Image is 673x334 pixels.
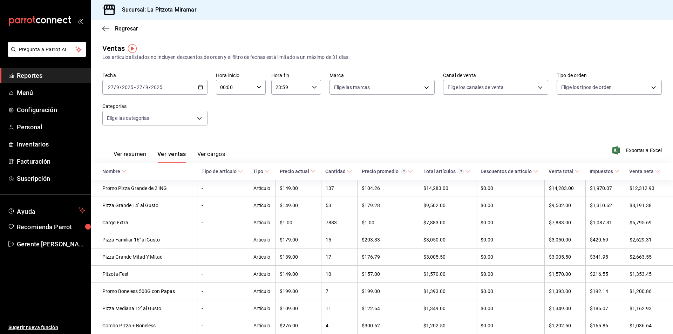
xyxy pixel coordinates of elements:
td: $3,005.50 [544,248,585,266]
span: Tipo [253,169,270,174]
button: Ver ventas [157,151,186,163]
td: - [197,197,249,214]
label: Tipo de orden [557,73,662,78]
td: $149.00 [276,180,321,197]
div: Tipo de artículo [202,169,237,174]
td: $1.00 [358,214,419,231]
td: $1.00 [276,214,321,231]
div: Descuentos de artículo [481,169,532,174]
td: $179.00 [276,231,321,248]
span: Ayuda [17,206,76,214]
td: Pizza Grande Mitad Y Mitad [91,248,197,266]
span: Personal [17,122,85,132]
td: - [197,300,249,317]
td: $1,162.93 [625,300,673,317]
span: Reportes [17,71,85,80]
td: 137 [321,180,358,197]
td: - [197,180,249,197]
a: Pregunta a Parrot AI [5,51,86,58]
span: / [120,84,122,90]
td: $8,191.38 [625,197,673,214]
input: ---- [151,84,163,90]
td: $1,353.45 [625,266,673,283]
div: Venta neta [629,169,654,174]
td: 53 [321,197,358,214]
td: Pizza Familiar 16'' al Gusto [91,231,197,248]
td: Artículo [249,197,276,214]
td: $199.00 [358,283,419,300]
td: - [197,283,249,300]
td: - [197,214,249,231]
span: Gerente [PERSON_NAME] [17,239,85,249]
td: $9,502.00 [419,197,476,214]
label: Hora fin [271,73,321,78]
td: $1,393.00 [544,283,585,300]
button: Exportar a Excel [614,146,662,155]
td: $3,050.00 [544,231,585,248]
td: $203.33 [358,231,419,248]
td: $149.00 [276,266,321,283]
td: $0.00 [476,180,545,197]
svg: Precio promedio = Total artículos / cantidad [401,169,407,174]
span: / [143,84,145,90]
td: $0.00 [476,231,545,248]
td: Pitzota Fest [91,266,197,283]
td: $0.00 [476,197,545,214]
div: Precio actual [280,169,309,174]
td: $139.00 [276,248,321,266]
span: Nombre [102,169,127,174]
span: Precio actual [280,169,315,174]
div: Impuestos [590,169,613,174]
input: -- [108,84,114,90]
span: Tipo de artículo [202,169,243,174]
span: Pregunta a Parrot AI [19,46,75,53]
td: Artículo [249,231,276,248]
td: $7,883.00 [419,214,476,231]
td: $216.55 [585,266,625,283]
td: Pizza Mediana 12'' al Gusto [91,300,197,317]
td: Artículo [249,300,276,317]
td: $341.95 [585,248,625,266]
td: $176.79 [358,248,419,266]
div: Los artículos listados no incluyen descuentos de orden y el filtro de fechas está limitado a un m... [102,54,662,61]
td: $9,502.00 [544,197,585,214]
svg: El total artículos considera cambios de precios en los artículos así como costos adicionales por ... [458,169,464,174]
td: Artículo [249,214,276,231]
button: Ver cargos [197,151,225,163]
input: -- [136,84,143,90]
label: Fecha [102,73,208,78]
td: $12,312.93 [625,180,673,197]
td: Cargo Extra [91,214,197,231]
td: $1,200.86 [625,283,673,300]
span: Precio promedio [362,169,413,174]
span: Total artículos [423,169,470,174]
td: 17 [321,248,358,266]
button: Tooltip marker [128,44,137,53]
td: $14,283.00 [544,180,585,197]
span: Elige las marcas [334,84,370,91]
div: Total artículos [423,169,464,174]
td: $199.00 [276,283,321,300]
input: ---- [122,84,134,90]
td: Promo Boneless 500G con Papas [91,283,197,300]
td: $109.00 [276,300,321,317]
td: $0.00 [476,248,545,266]
div: Nombre [102,169,120,174]
label: Marca [329,73,435,78]
span: Facturación [17,157,85,166]
td: $0.00 [476,283,545,300]
td: Artículo [249,266,276,283]
td: $7,883.00 [544,214,585,231]
td: $122.64 [358,300,419,317]
button: Pregunta a Parrot AI [8,42,86,57]
span: Configuración [17,105,85,115]
td: $186.07 [585,300,625,317]
span: - [134,84,136,90]
span: Venta total [549,169,580,174]
span: / [149,84,151,90]
span: Elige los tipos de orden [561,84,612,91]
td: $2,663.55 [625,248,673,266]
td: $6,795.69 [625,214,673,231]
span: Descuentos de artículo [481,169,538,174]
